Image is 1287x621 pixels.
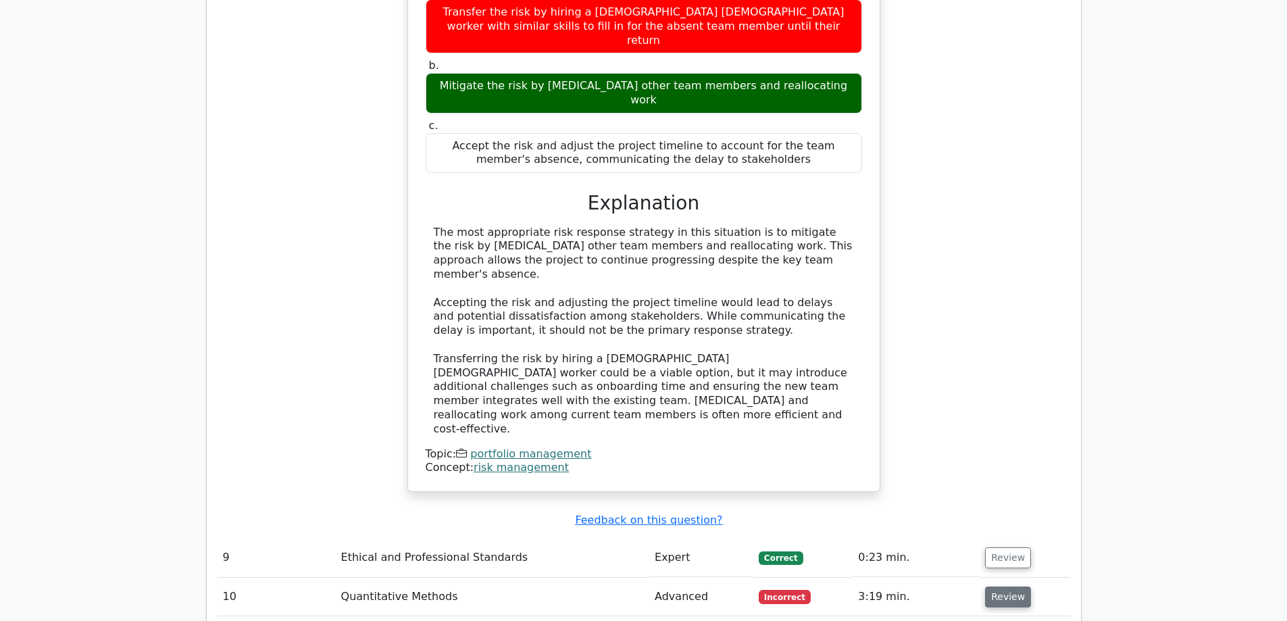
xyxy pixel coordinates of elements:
[429,119,438,132] span: c.
[575,514,722,526] a: Feedback on this question?
[853,578,980,616] td: 3:19 min.
[426,133,862,174] div: Accept the risk and adjust the project timeline to account for the team member's absence, communi...
[434,192,854,215] h3: Explanation
[470,447,591,460] a: portfolio management
[218,578,336,616] td: 10
[426,461,862,475] div: Concept:
[336,539,649,577] td: Ethical and Professional Standards
[434,226,854,437] div: The most appropriate risk response strategy in this situation is to mitigate the risk by [MEDICAL...
[218,539,336,577] td: 9
[759,551,803,565] span: Correct
[853,539,980,577] td: 0:23 min.
[649,578,753,616] td: Advanced
[985,587,1031,607] button: Review
[429,59,439,72] span: b.
[474,461,569,474] a: risk management
[649,539,753,577] td: Expert
[985,547,1031,568] button: Review
[336,578,649,616] td: Quantitative Methods
[759,590,811,603] span: Incorrect
[426,447,862,462] div: Topic:
[426,73,862,114] div: Mitigate the risk by [MEDICAL_DATA] other team members and reallocating work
